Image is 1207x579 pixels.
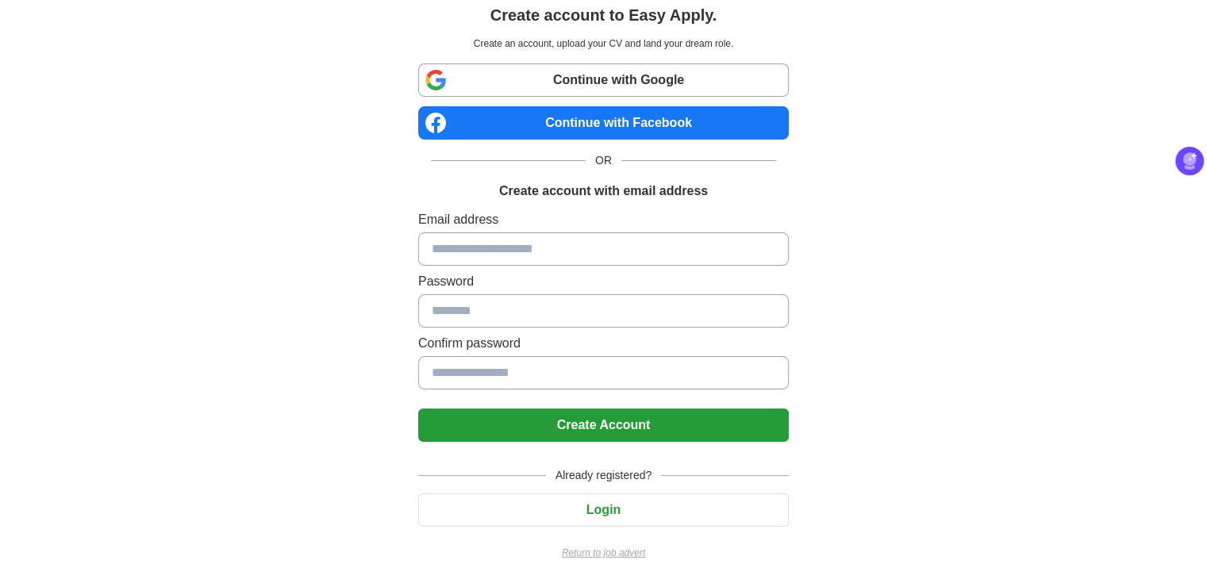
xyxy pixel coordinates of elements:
[418,493,789,527] button: Login
[490,3,717,27] h1: Create account to Easy Apply.
[546,467,661,484] span: Already registered?
[586,152,621,169] span: OR
[499,182,708,201] h1: Create account with email address
[418,63,789,97] a: Continue with Google
[418,272,789,291] label: Password
[418,408,789,442] button: Create Account
[421,36,786,51] p: Create an account, upload your CV and land your dream role.
[418,546,789,560] a: Return to job advert
[418,210,789,229] label: Email address
[418,503,789,516] a: Login
[418,106,789,140] a: Continue with Facebook
[418,334,789,353] label: Confirm password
